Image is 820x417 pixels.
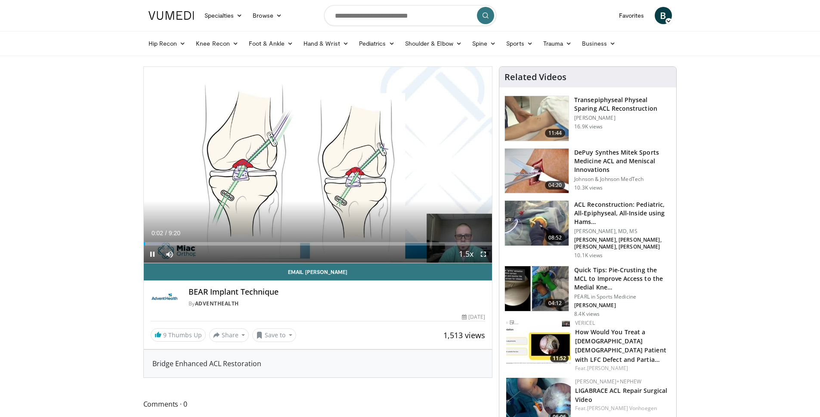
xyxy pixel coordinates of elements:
span: 0:02 [152,230,163,237]
span: 9:20 [169,230,180,237]
a: Hip Recon [143,35,191,52]
img: VuMedi Logo [149,11,194,20]
a: Foot & Ankle [244,35,298,52]
a: Trauma [538,35,577,52]
span: / [165,230,167,237]
a: Sports [501,35,538,52]
div: [DATE] [462,313,485,321]
video-js: Video Player [144,67,492,263]
h3: Quick Tips: Pie-Crusting the MCL to Improve Access to the Medial Kne… [574,266,671,292]
div: By [189,300,486,308]
a: Browse [248,7,287,24]
a: 04:20 DePuy Synthes Mitek Sports Medicine ACL and Meniscal Innovations Johnson & Johnson MedTech ... [504,148,671,194]
a: [PERSON_NAME] [587,364,628,372]
p: [PERSON_NAME] [574,115,671,121]
a: B [655,7,672,24]
p: [PERSON_NAME], [PERSON_NAME], [PERSON_NAME], [PERSON_NAME] [574,237,671,250]
button: Pause [144,246,161,263]
h3: DePuy Synthes Mitek Sports Medicine ACL and Meniscal Innovations [574,148,671,174]
h4: Related Videos [504,72,566,82]
a: 04:12 Quick Tips: Pie-Crusting the MCL to Improve Access to the Medial Kne… PEARL in Sports Medic... [504,266,671,317]
span: 04:12 [545,299,566,308]
a: 9 Thumbs Up [151,328,206,342]
p: PEARL in Sports Medicine [574,293,671,300]
a: Knee Recon [191,35,244,52]
a: Pediatrics [354,35,400,52]
a: Specialties [199,7,248,24]
div: Feat. [575,405,669,412]
a: Business [577,35,621,52]
a: 11:44 Transepiphyseal Physeal Sparing ACL Reconstruction [PERSON_NAME] 16.9K views [504,96,671,141]
a: Favorites [614,7,650,24]
a: 11:52 [506,319,571,364]
button: Fullscreen [475,246,492,263]
span: 9 [163,331,167,339]
a: [PERSON_NAME] Vonhoegen [587,405,657,412]
a: [PERSON_NAME]+Nephew [575,378,641,385]
p: 10.3K views [574,184,603,191]
a: Shoulder & Elbow [400,35,467,52]
h3: Transepiphyseal Physeal Sparing ACL Reconstruction [574,96,671,113]
p: [PERSON_NAME], MD, MS [574,228,671,235]
a: LIGABRACE ACL Repair Surgical Video [575,386,667,404]
img: f92306eb-e07c-405a-80a9-9492fd26bd64.150x105_q85_crop-smart_upscale.jpg [505,266,569,311]
img: AdventHealth [151,287,178,308]
input: Search topics, interventions [324,5,496,26]
button: Save to [252,328,296,342]
h4: BEAR Implant Technique [189,287,486,297]
span: 11:52 [550,355,569,362]
a: 08:52 ACL Reconstruction: Pediatric, All-Epiphyseal, All-Inside using Hams… [PERSON_NAME], MD, MS... [504,200,671,259]
h3: ACL Reconstruction: Pediatric, All-Epiphyseal, All-Inside using Hams… [574,200,671,226]
p: Johnson & Johnson MedTech [574,176,671,183]
p: 8.4K views [574,311,600,317]
button: Share [209,328,249,342]
img: 322778_0000_1.png.150x105_q85_crop-smart_upscale.jpg [505,201,569,246]
p: [PERSON_NAME] [574,302,671,309]
img: acf1b9d9-e53c-42c8-8219-9c60b3b41c71.150x105_q85_crop-smart_upscale.jpg [505,149,569,193]
a: Hand & Wrist [298,35,354,52]
button: Mute [161,246,178,263]
span: Comments 0 [143,398,493,410]
a: AdventHealth [195,300,239,307]
span: 11:44 [545,129,566,137]
img: 273358_0000_1.png.150x105_q85_crop-smart_upscale.jpg [505,96,569,141]
a: How Would You Treat a [DEMOGRAPHIC_DATA] [DEMOGRAPHIC_DATA] Patient with LFC Defect and Partia… [575,328,666,363]
div: Progress Bar [144,242,492,246]
span: 04:20 [545,181,566,190]
p: 10.1K views [574,252,603,259]
p: 16.9K views [574,123,603,130]
span: 08:52 [545,233,566,242]
span: 1,513 views [443,330,485,340]
button: Playback Rate [458,246,475,263]
a: Vericel [575,319,595,327]
img: 62f325f7-467e-4e39-9fa8-a2cb7d050ecd.150x105_q85_crop-smart_upscale.jpg [506,319,571,364]
div: Feat. [575,364,669,372]
div: Bridge Enhanced ACL Restoration [152,358,484,369]
a: Email [PERSON_NAME] [144,263,492,280]
a: Spine [467,35,501,52]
